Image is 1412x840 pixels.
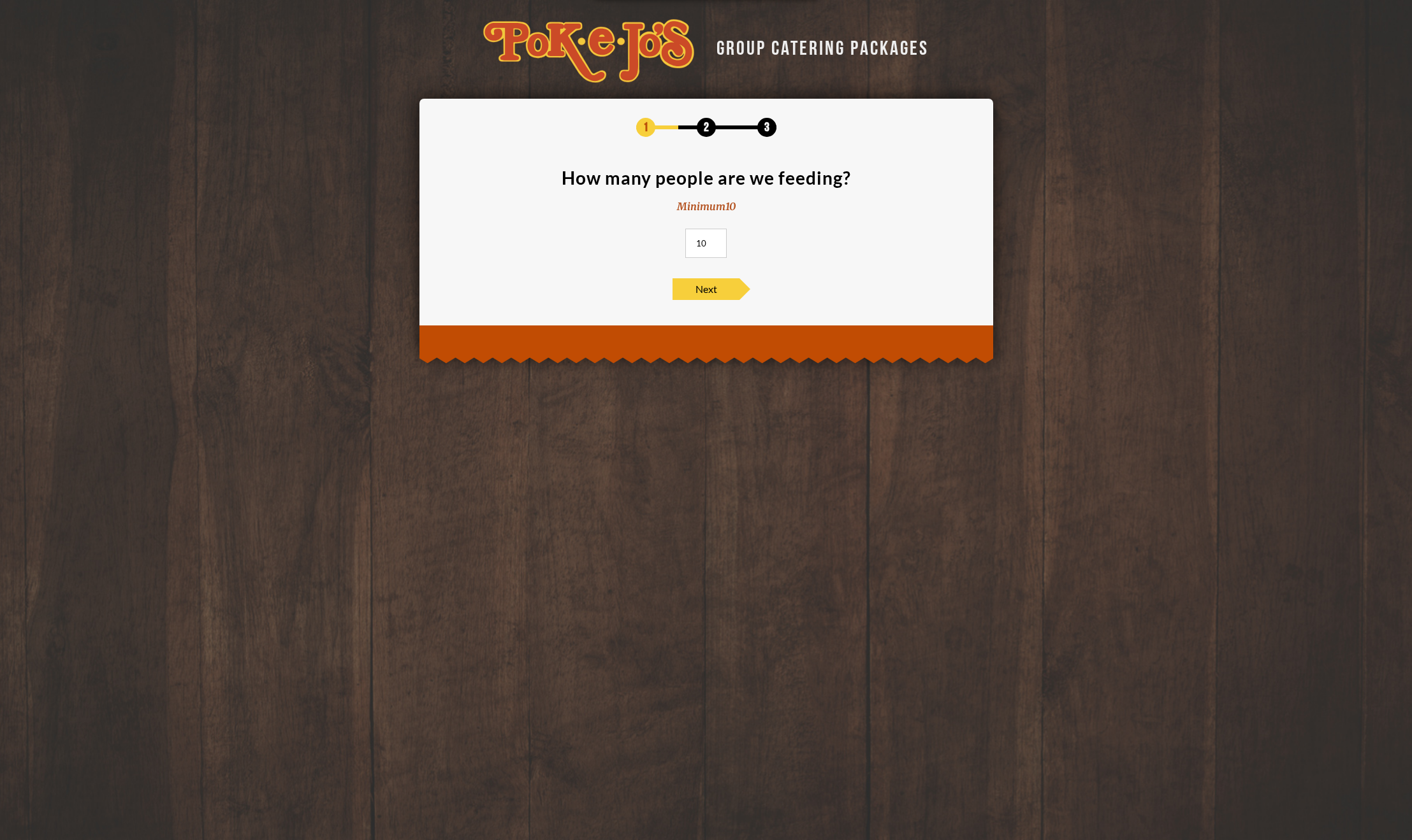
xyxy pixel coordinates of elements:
[677,199,736,214] div: Minimum 10
[757,118,776,137] span: 3
[483,19,694,83] img: logo-34603ddf.svg
[636,118,655,137] span: 1
[707,33,929,58] div: GROUP CATERING PACKAGES
[673,278,739,300] span: Next
[562,169,851,187] div: How many people are we feeding?
[697,118,716,137] span: 2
